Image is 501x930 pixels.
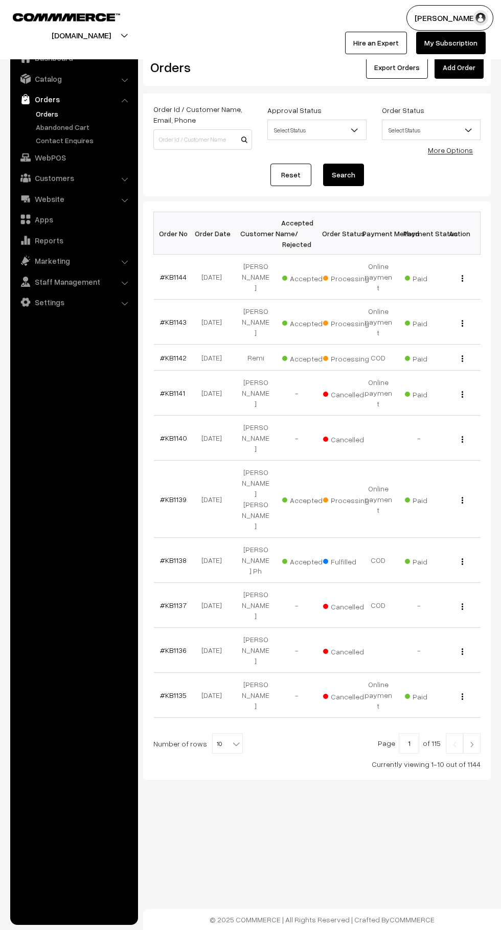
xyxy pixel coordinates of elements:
[160,601,187,609] a: #KB1137
[235,583,276,628] td: [PERSON_NAME]
[33,135,134,146] a: Contact Enquires
[235,628,276,673] td: [PERSON_NAME]
[382,105,424,116] label: Order Status
[33,122,134,132] a: Abandoned Cart
[405,554,456,567] span: Paid
[462,436,463,443] img: Menu
[267,120,366,140] span: Select Status
[160,691,187,699] a: #KB1135
[358,538,399,583] td: COD
[267,105,322,116] label: Approval Status
[194,300,235,345] td: [DATE]
[323,270,374,284] span: Processing
[160,495,187,504] a: #KB1139
[323,689,374,702] span: Cancelled
[382,120,481,140] span: Select Status
[323,432,374,445] span: Cancelled
[405,689,456,702] span: Paid
[390,915,435,924] a: COMMMERCE
[358,461,399,538] td: Online payment
[194,583,235,628] td: [DATE]
[462,391,463,398] img: Menu
[462,558,463,565] img: Menu
[235,461,276,538] td: [PERSON_NAME] [PERSON_NAME]
[462,497,463,504] img: Menu
[382,121,480,139] span: Select Status
[323,554,374,567] span: Fulfilled
[378,739,395,747] span: Page
[153,738,207,749] span: Number of rows
[405,315,456,329] span: Paid
[323,351,374,364] span: Processing
[194,673,235,718] td: [DATE]
[235,255,276,300] td: [PERSON_NAME]
[194,628,235,673] td: [DATE]
[282,554,333,567] span: Accepted
[235,345,276,371] td: Remi
[13,293,134,311] a: Settings
[282,492,333,506] span: Accepted
[406,5,493,31] button: [PERSON_NAME]…
[153,759,481,769] div: Currently viewing 1-10 out of 1144
[366,56,428,79] button: Export Orders
[462,693,463,700] img: Menu
[235,212,276,255] th: Customer Name
[33,108,134,119] a: Orders
[450,741,459,747] img: Left
[13,10,102,22] a: COMMMERCE
[358,673,399,718] td: Online payment
[405,492,456,506] span: Paid
[276,673,317,718] td: -
[323,387,374,400] span: Cancelled
[473,10,488,26] img: user
[399,583,440,628] td: -
[194,371,235,416] td: [DATE]
[160,556,187,564] a: #KB1138
[212,733,243,754] span: 10
[13,273,134,291] a: Staff Management
[235,538,276,583] td: [PERSON_NAME] Ph
[358,345,399,371] td: COD
[462,320,463,327] img: Menu
[467,741,476,747] img: Right
[13,13,120,21] img: COMMMERCE
[150,59,251,75] h2: Orders
[194,255,235,300] td: [DATE]
[358,583,399,628] td: COD
[160,434,187,442] a: #KB1140
[399,628,440,673] td: -
[13,190,134,208] a: Website
[282,351,333,364] span: Accepted
[13,148,134,167] a: WebPOS
[194,416,235,461] td: [DATE]
[235,371,276,416] td: [PERSON_NAME]
[270,164,311,186] a: Reset
[276,628,317,673] td: -
[143,909,501,930] footer: © 2025 COMMMERCE | All Rights Reserved | Crafted By
[323,315,374,329] span: Processing
[276,416,317,461] td: -
[160,317,187,326] a: #KB1143
[323,164,364,186] button: Search
[416,32,486,54] a: My Subscription
[153,104,252,125] label: Order Id / Customer Name, Email, Phone
[435,56,484,79] a: Add Order
[13,231,134,249] a: Reports
[358,300,399,345] td: Online payment
[358,371,399,416] td: Online payment
[268,121,366,139] span: Select Status
[235,300,276,345] td: [PERSON_NAME]
[428,146,473,154] a: More Options
[462,355,463,362] img: Menu
[194,538,235,583] td: [DATE]
[160,646,187,654] a: #KB1136
[276,212,317,255] th: Accepted / Rejected
[16,22,147,48] button: [DOMAIN_NAME]
[462,648,463,655] img: Menu
[160,353,187,362] a: #KB1142
[423,739,441,747] span: of 115
[358,255,399,300] td: Online payment
[323,599,374,612] span: Cancelled
[194,212,235,255] th: Order Date
[235,673,276,718] td: [PERSON_NAME]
